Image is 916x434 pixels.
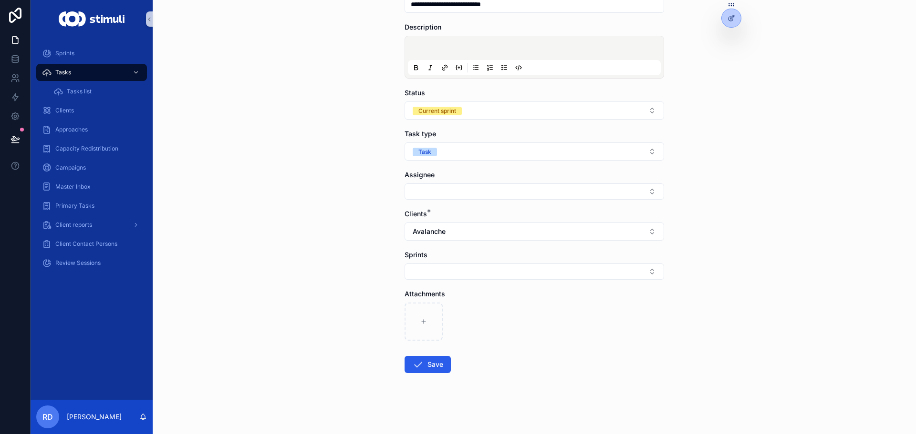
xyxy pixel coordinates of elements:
[55,69,71,76] span: Tasks
[405,171,435,179] span: Assignee
[405,290,445,298] span: Attachments
[36,140,147,157] a: Capacity Redistribution
[55,183,91,191] span: Master Inbox
[67,88,92,95] span: Tasks list
[405,251,427,259] span: Sprints
[405,142,664,161] button: Select Button
[55,259,101,267] span: Review Sessions
[59,11,124,27] img: App logo
[36,121,147,138] a: Approaches
[405,222,664,241] button: Select Button
[405,263,664,280] button: Select Button
[55,50,74,57] span: Sprints
[55,221,92,229] span: Client reports
[55,107,74,114] span: Clients
[55,240,117,248] span: Client Contact Persons
[405,356,451,373] button: Save
[31,38,153,284] div: scrollable content
[36,64,147,81] a: Tasks
[36,159,147,176] a: Campaigns
[405,23,441,31] span: Description
[55,145,118,152] span: Capacity Redistribution
[55,202,94,210] span: Primary Tasks
[36,197,147,214] a: Primary Tasks
[36,254,147,272] a: Review Sessions
[405,210,427,218] span: Clients
[418,107,456,115] div: Current sprint
[418,148,431,156] div: Task
[36,216,147,233] a: Client reports
[48,83,147,100] a: Tasks list
[42,411,53,423] span: RD
[36,178,147,195] a: Master Inbox
[405,89,425,97] span: Status
[405,130,436,138] span: Task type
[413,227,446,236] span: Avalanche
[405,101,664,120] button: Select Button
[36,235,147,252] a: Client Contact Persons
[55,126,88,133] span: Approaches
[55,164,86,172] span: Campaigns
[405,183,664,200] button: Select Button
[67,412,122,422] p: [PERSON_NAME]
[36,102,147,119] a: Clients
[36,45,147,62] a: Sprints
